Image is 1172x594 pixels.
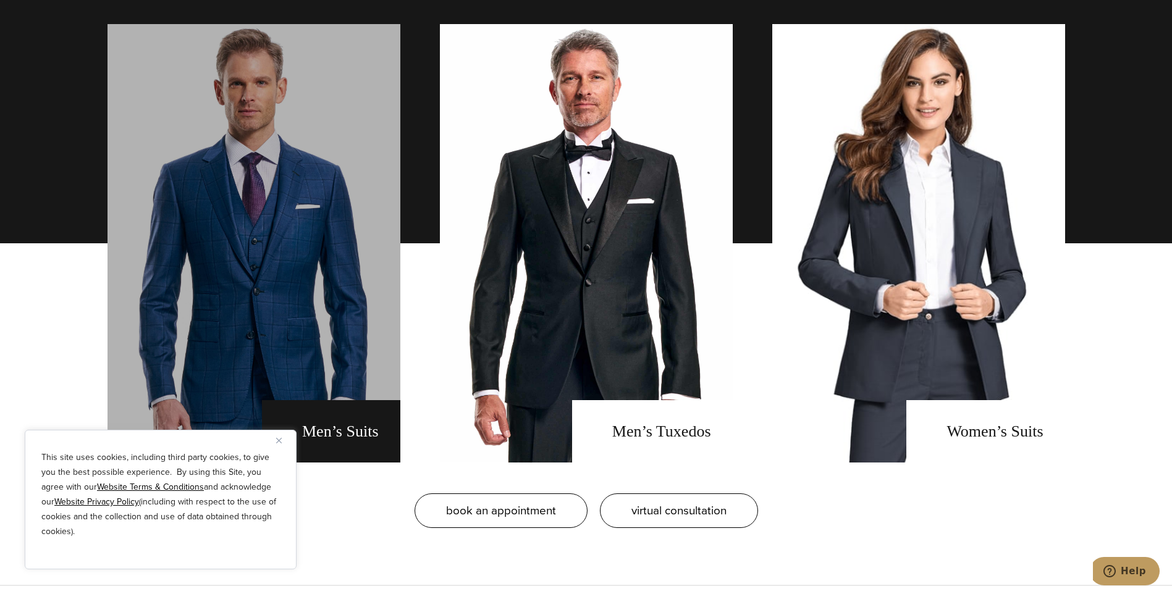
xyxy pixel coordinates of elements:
[631,501,727,519] span: virtual consultation
[41,450,280,539] p: This site uses cookies, including third party cookies, to give you the best possible experience. ...
[446,501,556,519] span: book an appointment
[600,493,758,528] a: virtual consultation
[1093,557,1160,588] iframe: Opens a widget where you can chat to one of our agents
[54,495,139,508] a: Website Privacy Policy
[276,438,282,443] img: Close
[97,480,204,493] a: Website Terms & Conditions
[772,24,1065,462] a: Women's Suits
[276,433,291,448] button: Close
[108,24,400,462] a: men's suits
[415,493,588,528] a: book an appointment
[440,24,733,462] a: men's tuxedos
